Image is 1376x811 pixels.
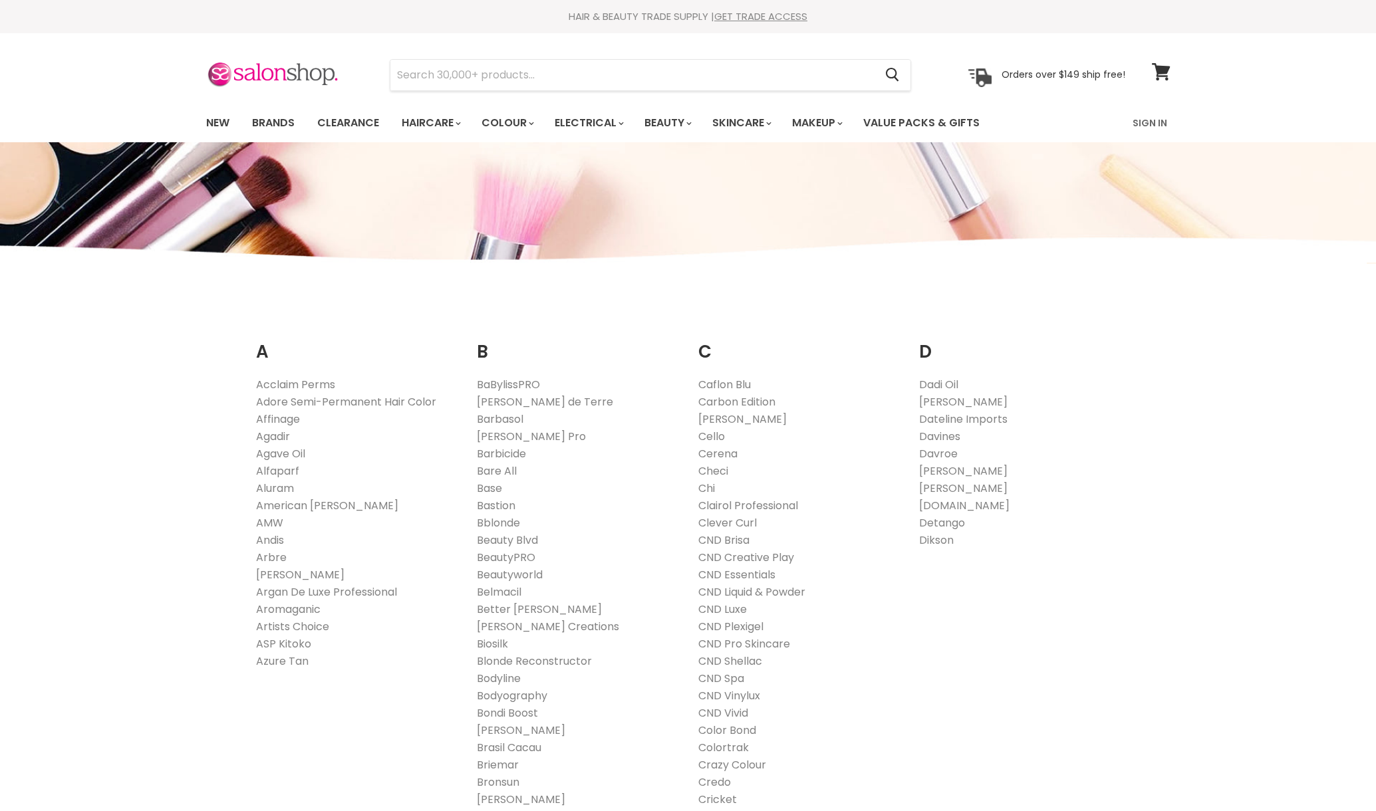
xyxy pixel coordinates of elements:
[919,515,965,530] a: Detango
[256,446,305,461] a: Agave Oil
[477,567,543,582] a: Beautyworld
[256,411,300,427] a: Affinage
[390,60,875,90] input: Search
[477,740,541,755] a: Brasil Cacau
[698,757,766,772] a: Crazy Colour
[477,550,535,565] a: BeautyPRO
[256,653,309,669] a: Azure Tan
[698,723,756,738] a: Color Bond
[634,109,700,137] a: Beauty
[190,10,1187,23] div: HAIR & BEAUTY TRADE SUPPLY |
[698,481,715,496] a: Chi
[477,515,520,530] a: Bblonde
[256,377,335,392] a: Acclaim Perms
[477,532,538,548] a: Beauty Blvd
[698,774,731,790] a: Credo
[477,498,515,513] a: Bastion
[477,774,519,790] a: Bronsun
[1002,68,1125,80] p: Orders over $149 ship free!
[919,481,1008,496] a: [PERSON_NAME]
[698,602,747,617] a: CND Luxe
[477,757,519,772] a: Briemar
[256,481,294,496] a: Aluram
[477,688,547,703] a: Bodyography
[256,498,398,513] a: American [PERSON_NAME]
[919,463,1008,479] a: [PERSON_NAME]
[196,104,1057,142] ul: Main menu
[477,446,526,461] a: Barbicide
[256,619,329,634] a: Artists Choice
[477,619,619,634] a: [PERSON_NAME] Creations
[477,429,586,444] a: [PERSON_NAME] Pro
[256,321,458,366] h2: A
[256,532,284,548] a: Andis
[307,109,389,137] a: Clearance
[256,567,344,582] a: [PERSON_NAME]
[698,429,725,444] a: Cello
[714,9,807,23] a: GET TRADE ACCESS
[698,705,748,721] a: CND Vivid
[256,584,397,600] a: Argan De Luxe Professional
[698,740,749,755] a: Colortrak
[698,671,744,686] a: CND Spa
[698,498,798,513] a: Clairol Professional
[477,584,521,600] a: Belmacil
[190,104,1187,142] nav: Main
[256,394,436,409] a: Adore Semi-Permanent Hair Color
[698,411,787,427] a: [PERSON_NAME]
[919,394,1008,409] a: [PERSON_NAME]
[698,636,790,651] a: CND Pro Skincare
[477,481,502,496] a: Base
[853,109,990,137] a: Value Packs & Gifts
[919,532,954,548] a: Dikson
[477,792,565,807] a: [PERSON_NAME]
[698,653,762,669] a: CND Shellac
[477,636,508,651] a: Biosilk
[698,463,728,479] a: Checi
[698,446,738,461] a: Cerena
[472,109,542,137] a: Colour
[477,377,540,392] a: BaBylissPRO
[698,321,900,366] h2: C
[477,653,592,669] a: Blonde Reconstructor
[698,394,775,409] a: Carbon Edition
[698,792,737,807] a: Cricket
[919,498,1010,513] a: [DOMAIN_NAME]
[477,394,613,409] a: [PERSON_NAME] de Terre
[256,602,321,617] a: Aromaganic
[919,411,1008,427] a: Dateline Imports
[698,584,805,600] a: CND Liquid & Powder
[477,602,602,617] a: Better [PERSON_NAME]
[919,321,1121,366] h2: D
[698,550,794,565] a: CND Creative Play
[545,109,632,137] a: Electrical
[698,688,760,703] a: CND Vinylux
[477,705,538,721] a: Bondi Boost
[256,636,311,651] a: ASP Kitoko
[477,723,565,738] a: [PERSON_NAME]
[477,463,517,479] a: Bare All
[698,619,763,634] a: CND Plexigel
[875,60,910,90] button: Search
[256,515,283,530] a: AMW
[919,377,958,392] a: Dadi Oil
[477,411,523,427] a: Barbasol
[196,109,239,137] a: New
[698,567,775,582] a: CND Essentials
[919,429,960,444] a: Davines
[702,109,779,137] a: Skincare
[698,532,750,548] a: CND Brisa
[782,109,851,137] a: Makeup
[919,446,958,461] a: Davroe
[1125,109,1175,137] a: Sign In
[698,515,757,530] a: Clever Curl
[698,377,751,392] a: Caflon Blu
[242,109,305,137] a: Brands
[390,59,911,91] form: Product
[477,671,521,686] a: Bodyline
[477,321,678,366] h2: B
[256,463,299,479] a: Alfaparf
[256,550,287,565] a: Arbre
[392,109,469,137] a: Haircare
[256,429,290,444] a: Agadir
